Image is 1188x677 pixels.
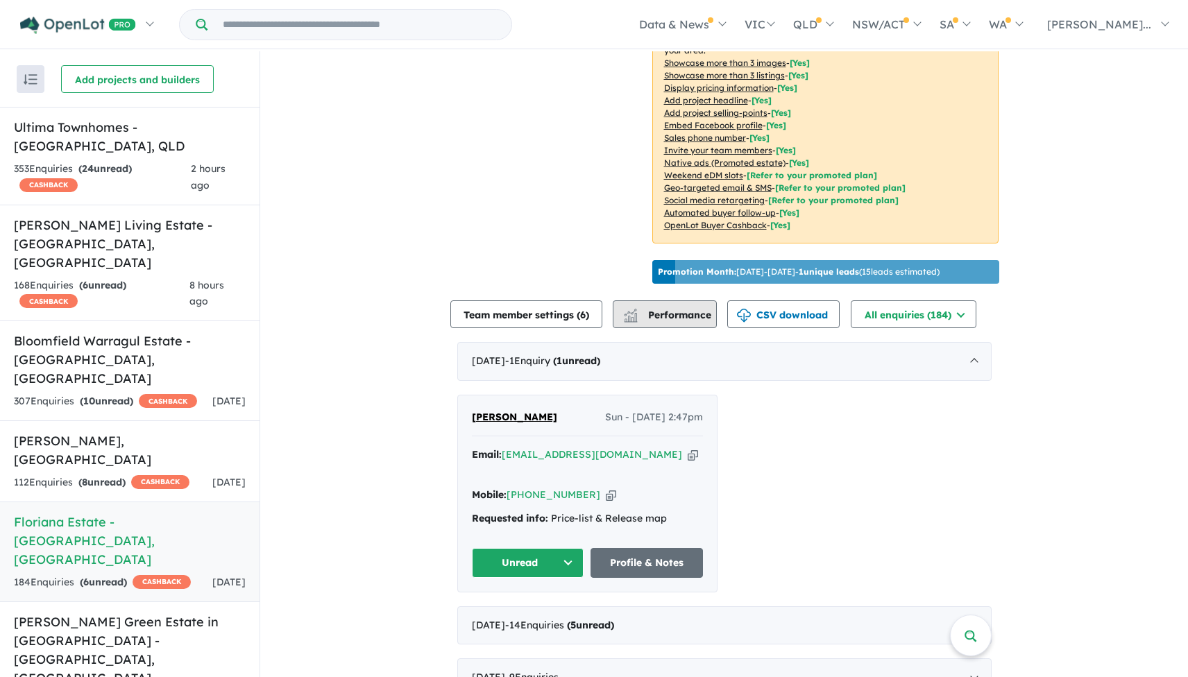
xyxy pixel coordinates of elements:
[505,619,614,631] span: - 14 Enquir ies
[20,17,136,34] img: Openlot PRO Logo White
[775,182,906,193] span: [Refer to your promoted plan]
[212,576,246,588] span: [DATE]
[664,58,786,68] u: Showcase more than 3 images
[779,207,799,218] span: [Yes]
[472,488,507,501] strong: Mobile:
[770,220,790,230] span: [Yes]
[777,83,797,93] span: [ Yes ]
[505,354,600,367] span: - 1 Enquir y
[613,300,717,328] button: Performance
[570,619,576,631] span: 5
[472,511,703,527] div: Price-list & Release map
[664,195,765,205] u: Social media retargeting
[591,548,703,578] a: Profile & Notes
[14,513,246,569] h5: Floriana Estate - [GEOGRAPHIC_DATA] , [GEOGRAPHIC_DATA]
[605,409,703,426] span: Sun - [DATE] 2:47pm
[664,95,748,105] u: Add project headline
[210,10,509,40] input: Try estate name, suburb, builder or developer
[664,70,785,80] u: Showcase more than 3 listings
[14,332,246,388] h5: Bloomfield Warragul Estate - [GEOGRAPHIC_DATA] , [GEOGRAPHIC_DATA]
[450,300,602,328] button: Team member settings (6)
[502,448,682,461] a: [EMAIL_ADDRESS][DOMAIN_NAME]
[139,394,197,408] span: CASHBACK
[789,157,809,168] span: [Yes]
[749,132,770,143] span: [ Yes ]
[457,606,992,645] div: [DATE]
[191,162,226,191] span: 2 hours ago
[472,409,557,426] a: [PERSON_NAME]
[14,118,246,155] h5: Ultima Townhomes - [GEOGRAPHIC_DATA] , QLD
[851,300,976,328] button: All enquiries (184)
[606,488,616,502] button: Copy
[79,279,126,291] strong: ( unread)
[472,448,502,461] strong: Email:
[457,342,992,381] div: [DATE]
[78,162,132,175] strong: ( unread)
[14,393,197,410] div: 307 Enquir ies
[14,474,189,491] div: 112 Enquir ies
[768,195,899,205] span: [Refer to your promoted plan]
[212,476,246,488] span: [DATE]
[189,279,224,308] span: 8 hours ago
[82,476,87,488] span: 8
[664,145,772,155] u: Invite your team members
[472,512,548,524] strong: Requested info:
[83,576,89,588] span: 6
[624,309,636,316] img: line-chart.svg
[133,575,191,589] span: CASHBACK
[557,354,562,367] span: 1
[664,120,763,130] u: Embed Facebook profile
[14,161,191,194] div: 353 Enquir ies
[24,74,37,85] img: sort.svg
[776,145,796,155] span: [ Yes ]
[799,266,859,277] b: 1 unique leads
[626,309,711,321] span: Performance
[624,313,638,322] img: bar-chart.svg
[752,95,772,105] span: [ Yes ]
[131,475,189,489] span: CASHBACK
[472,411,557,423] span: [PERSON_NAME]
[790,58,810,68] span: [ Yes ]
[1047,17,1151,31] span: [PERSON_NAME]...
[19,178,78,192] span: CASHBACK
[664,220,767,230] u: OpenLot Buyer Cashback
[664,207,776,218] u: Automated buyer follow-up
[507,488,600,501] a: [PHONE_NUMBER]
[19,294,78,308] span: CASHBACK
[472,548,584,578] button: Unread
[664,157,786,168] u: Native ads (Promoted estate)
[688,447,698,462] button: Copy
[61,65,214,93] button: Add projects and builders
[664,83,774,93] u: Display pricing information
[80,395,133,407] strong: ( unread)
[553,354,600,367] strong: ( unread)
[664,108,767,118] u: Add project selling-points
[83,279,88,291] span: 6
[83,395,95,407] span: 10
[567,619,614,631] strong: ( unread)
[652,20,999,243] p: Your project is only comparing to other top-performing projects in your area: - - - - - - - - - -...
[14,431,246,469] h5: [PERSON_NAME] , [GEOGRAPHIC_DATA]
[747,170,877,180] span: [Refer to your promoted plan]
[580,309,586,321] span: 6
[14,574,191,591] div: 184 Enquir ies
[788,70,808,80] span: [ Yes ]
[664,132,746,143] u: Sales phone number
[664,170,743,180] u: Weekend eDM slots
[14,216,246,272] h5: [PERSON_NAME] Living Estate - [GEOGRAPHIC_DATA] , [GEOGRAPHIC_DATA]
[658,266,736,277] b: Promotion Month:
[766,120,786,130] span: [ Yes ]
[664,182,772,193] u: Geo-targeted email & SMS
[737,309,751,323] img: download icon
[82,162,94,175] span: 24
[658,266,940,278] p: [DATE] - [DATE] - ( 15 leads estimated)
[14,277,189,311] div: 168 Enquir ies
[80,576,127,588] strong: ( unread)
[212,395,246,407] span: [DATE]
[771,108,791,118] span: [ Yes ]
[727,300,840,328] button: CSV download
[78,476,126,488] strong: ( unread)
